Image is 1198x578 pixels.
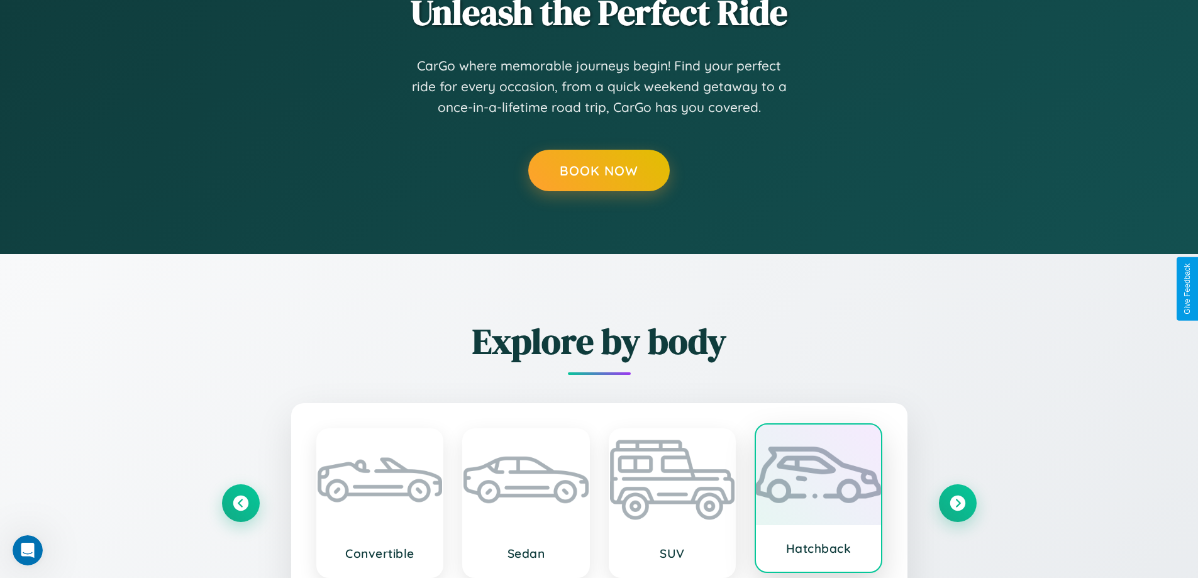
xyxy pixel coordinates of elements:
h3: Hatchback [768,541,868,556]
h3: Sedan [476,546,576,561]
h3: Convertible [330,546,430,561]
div: Give Feedback [1183,264,1192,314]
button: Book Now [528,150,670,191]
p: CarGo where memorable journeys begin! Find your perfect ride for every occasion, from a quick wee... [411,55,788,118]
h3: SUV [623,546,723,561]
iframe: Intercom live chat [13,535,43,565]
h2: Explore by body [222,317,977,365]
